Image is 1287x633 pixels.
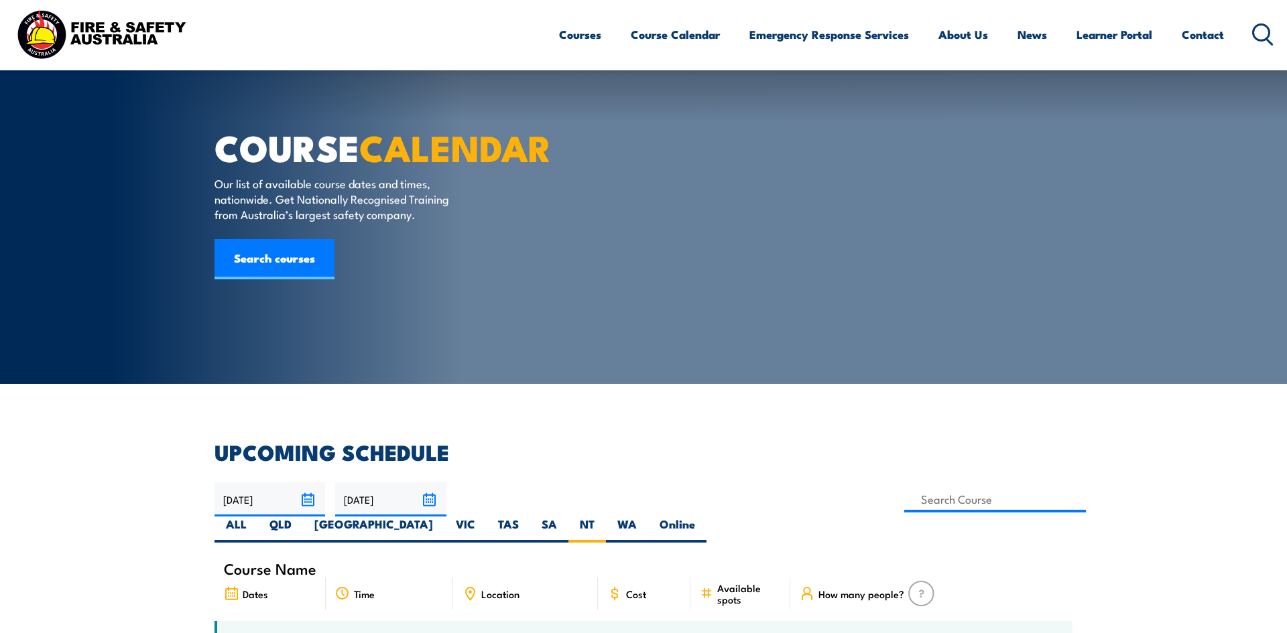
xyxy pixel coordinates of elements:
[214,516,258,543] label: ALL
[354,588,375,600] span: Time
[717,582,781,605] span: Available spots
[481,588,519,600] span: Location
[1077,17,1152,52] a: Learner Portal
[214,175,459,222] p: Our list of available course dates and times, nationwide. Get Nationally Recognised Training from...
[224,563,316,574] span: Course Name
[818,588,904,600] span: How many people?
[214,239,334,279] a: Search courses
[626,588,646,600] span: Cost
[303,516,444,543] label: [GEOGRAPHIC_DATA]
[648,516,707,543] label: Online
[606,516,648,543] label: WA
[359,119,552,174] strong: CALENDAR
[938,17,988,52] a: About Us
[444,516,487,543] label: VIC
[1018,17,1047,52] a: News
[749,17,909,52] a: Emergency Response Services
[335,482,446,516] input: To date
[568,516,606,543] label: NT
[243,588,268,600] span: Dates
[631,17,720,52] a: Course Calendar
[559,17,601,52] a: Courses
[214,131,546,163] h1: COURSE
[214,482,325,516] input: From date
[214,442,1072,461] h2: UPCOMING SCHEDULE
[258,516,303,543] label: QLD
[487,516,530,543] label: TAS
[1182,17,1224,52] a: Contact
[904,486,1086,512] input: Search Course
[530,516,568,543] label: SA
